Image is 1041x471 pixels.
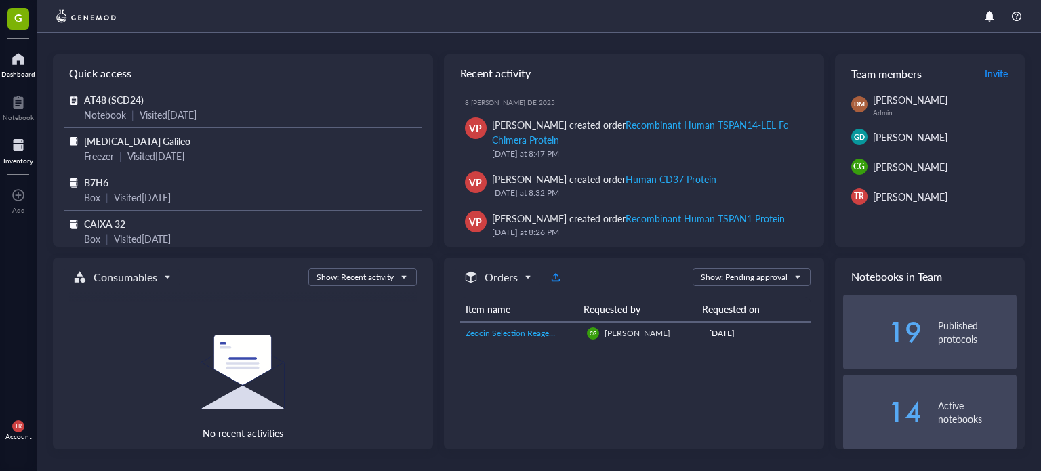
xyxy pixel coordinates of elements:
div: Recombinant Human TSPAN14-LEL Fc Chimera Protein [492,118,789,146]
div: Team members [835,54,1025,92]
div: [DATE] [709,327,805,340]
div: Quick access [53,54,433,92]
div: 8 [PERSON_NAME] de 2025 [465,98,813,106]
span: TR [15,423,22,430]
div: Visited [DATE] [114,190,171,205]
span: B7H6 [84,176,108,189]
span: VP [469,214,482,229]
span: Zeocin Selection Reagent [466,327,556,339]
a: Dashboard [1,48,35,78]
th: Requested by [578,297,696,322]
span: G [14,9,22,26]
div: Visited [DATE] [114,231,171,246]
span: [PERSON_NAME] [873,93,947,106]
span: GD [854,131,865,142]
div: [DATE] at 8:47 PM [492,147,802,161]
div: Freezer [84,148,114,163]
a: Zeocin Selection Reagent [466,327,577,340]
span: [MEDICAL_DATA] Galileo [84,134,190,148]
div: | [131,107,134,122]
div: 14 [843,401,922,423]
div: [PERSON_NAME] created order [492,117,802,147]
div: Inventory [3,157,33,165]
div: Dashboard [1,70,35,78]
div: [PERSON_NAME] created order [492,211,785,226]
a: VP[PERSON_NAME] created orderRecombinant Human TSPAN1 Protein[DATE] at 8:26 PM [455,205,813,245]
span: Invite [985,66,1008,80]
button: Invite [984,62,1008,84]
a: Notebook [3,91,34,121]
span: CG [590,330,596,336]
span: AT48 (SCD24) [84,93,144,106]
a: VP[PERSON_NAME] created orderHuman CD37 Protein[DATE] at 8:32 PM [455,166,813,205]
div: Recombinant Human TSPAN1 Protein [626,211,785,225]
div: Show: Recent activity [317,271,394,283]
div: Visited [DATE] [140,107,197,122]
div: Account [5,432,32,441]
span: CG [853,161,865,173]
div: 19 [843,321,922,343]
span: TR [854,190,864,203]
div: Add [12,206,25,214]
a: VP[PERSON_NAME] created orderRecombinant Human TSPAN14-LEL Fc Chimera Protein[DATE] at 8:47 PM [455,112,813,166]
div: Visited [DATE] [127,148,184,163]
div: Recent activity [444,54,824,92]
div: Admin [873,108,1017,117]
a: Inventory [3,135,33,165]
h5: Consumables [94,269,157,285]
div: Notebook [3,113,34,121]
div: Notebooks in Team [835,258,1025,295]
span: DM [854,100,865,109]
div: Human CD37 Protein [626,172,716,186]
h5: Orders [485,269,518,285]
img: genemod-logo [53,8,119,24]
div: Active notebooks [938,398,1017,426]
div: | [119,148,122,163]
span: [PERSON_NAME] [873,190,947,203]
th: Requested on [697,297,800,322]
span: [PERSON_NAME] [873,160,947,173]
div: [PERSON_NAME] created order [492,171,716,186]
div: Box [84,190,100,205]
div: Notebook [84,107,126,122]
div: [DATE] at 8:32 PM [492,186,802,200]
span: VP [469,121,482,136]
div: | [106,231,108,246]
span: [PERSON_NAME] [873,130,947,144]
span: VP [469,175,482,190]
th: Item name [460,297,578,322]
img: Empty state [201,335,285,409]
div: Box [84,231,100,246]
div: Published protocols [938,319,1017,346]
span: [PERSON_NAME] [605,327,670,339]
div: Show: Pending approval [701,271,788,283]
span: CAIXA 32 [84,217,125,230]
div: | [106,190,108,205]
